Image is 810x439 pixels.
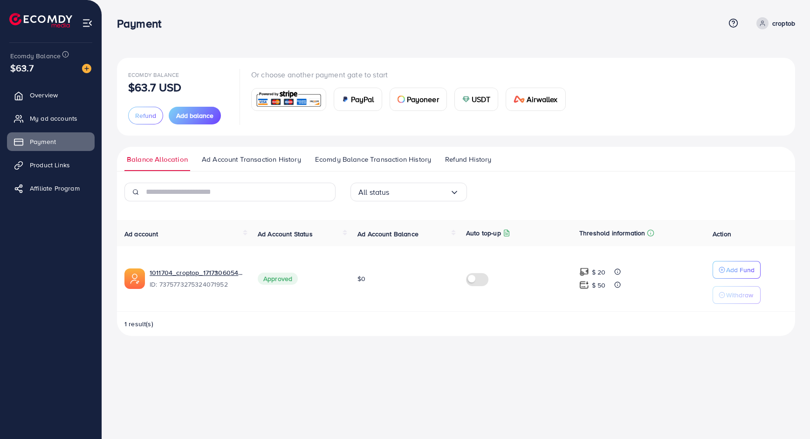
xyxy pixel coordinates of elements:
[713,286,761,304] button: Withdraw
[128,107,163,124] button: Refund
[390,88,447,111] a: cardPayoneer
[30,184,80,193] span: Affiliate Program
[7,156,95,174] a: Product Links
[30,160,70,170] span: Product Links
[7,109,95,128] a: My ad accounts
[592,280,606,291] p: $ 50
[506,88,565,111] a: cardAirwallex
[472,94,491,105] span: USDT
[128,82,181,93] p: $63.7 USD
[358,185,390,199] span: All status
[127,154,188,165] span: Balance Allocation
[150,268,243,289] div: <span class='underline'>1011704_croptop_1717306054760</span></br>7375773275324071952
[334,88,382,111] a: cardPayPal
[135,111,156,120] span: Refund
[770,397,803,432] iframe: Chat
[351,94,374,105] span: PayPal
[579,280,589,290] img: top-up amount
[462,96,470,103] img: card
[713,261,761,279] button: Add Fund
[7,179,95,198] a: Affiliate Program
[454,88,499,111] a: cardUSDT
[124,268,145,289] img: ic-ads-acc.e4c84228.svg
[753,17,795,29] a: croptob
[390,185,450,199] input: Search for option
[251,88,326,111] a: card
[357,229,419,239] span: Ad Account Balance
[251,69,573,80] p: Or choose another payment gate to start
[30,90,58,100] span: Overview
[82,64,91,73] img: image
[579,227,645,239] p: Threshold information
[202,154,301,165] span: Ad Account Transaction History
[407,94,439,105] span: Payoneer
[342,96,349,103] img: card
[30,114,77,123] span: My ad accounts
[150,280,243,289] span: ID: 7375773275324071952
[82,18,93,28] img: menu
[357,274,365,283] span: $0
[579,267,589,277] img: top-up amount
[726,289,753,301] p: Withdraw
[726,264,755,275] p: Add Fund
[169,107,221,124] button: Add balance
[10,61,34,75] span: $63.7
[445,154,491,165] span: Refund History
[176,111,213,120] span: Add balance
[398,96,405,103] img: card
[350,183,467,201] div: Search for option
[772,18,795,29] p: croptob
[150,268,243,277] a: 1011704_croptop_1717306054760
[128,71,179,79] span: Ecomdy Balance
[254,89,323,110] img: card
[7,132,95,151] a: Payment
[9,13,72,27] img: logo
[30,137,56,146] span: Payment
[527,94,557,105] span: Airwallex
[124,319,153,329] span: 1 result(s)
[592,267,606,278] p: $ 20
[514,96,525,103] img: card
[258,273,298,285] span: Approved
[258,229,313,239] span: Ad Account Status
[10,51,61,61] span: Ecomdy Balance
[315,154,431,165] span: Ecomdy Balance Transaction History
[124,229,158,239] span: Ad account
[466,227,501,239] p: Auto top-up
[713,229,731,239] span: Action
[7,86,95,104] a: Overview
[117,17,169,30] h3: Payment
